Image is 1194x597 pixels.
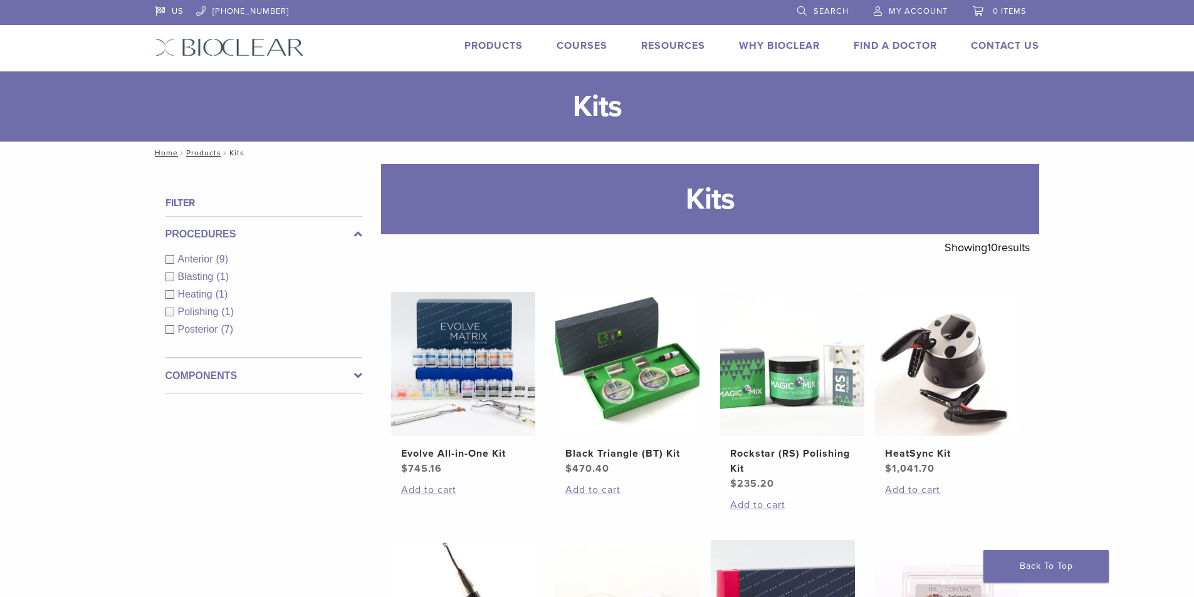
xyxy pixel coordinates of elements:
[155,38,304,56] img: Bioclear
[221,150,229,156] span: /
[221,306,234,317] span: (1)
[401,446,525,461] h2: Evolve All-in-One Kit
[739,39,820,52] a: Why Bioclear
[885,462,935,475] bdi: 1,041.70
[565,462,609,475] bdi: 470.40
[875,292,1019,436] img: HeatSync Kit
[146,142,1049,164] nav: Kits
[557,39,607,52] a: Courses
[381,164,1039,234] h1: Kits
[165,227,362,242] label: Procedures
[565,446,689,461] h2: Black Triangle (BT) Kit
[216,289,228,299] span: (1)
[889,6,948,16] span: My Account
[641,39,705,52] a: Resources
[401,462,408,475] span: $
[178,306,222,317] span: Polishing
[178,271,217,282] span: Blasting
[945,234,1030,261] p: Showing results
[401,462,442,475] bdi: 745.16
[993,6,1027,16] span: 0 items
[565,482,689,497] a: Add to cart: “Black Triangle (BT) Kit”
[178,289,216,299] span: Heating
[814,6,849,16] span: Search
[555,292,701,476] a: Black Triangle (BT) KitBlack Triangle (BT) Kit $470.40
[186,148,221,157] a: Products
[885,482,1009,497] a: Add to cart: “HeatSync Kit”
[151,148,178,157] a: Home
[216,271,229,282] span: (1)
[730,446,854,476] h2: Rockstar (RS) Polishing Kit
[720,292,864,436] img: Rockstar (RS) Polishing Kit
[565,462,572,475] span: $
[178,324,221,335] span: Posterior
[390,292,537,476] a: Evolve All-in-One KitEvolve All-in-One Kit $745.16
[720,292,866,491] a: Rockstar (RS) Polishing KitRockstar (RS) Polishing Kit $235.20
[391,292,535,436] img: Evolve All-in-One Kit
[874,292,1020,476] a: HeatSync KitHeatSync Kit $1,041.70
[885,462,892,475] span: $
[216,254,229,264] span: (9)
[730,477,774,490] bdi: 235.20
[165,368,362,383] label: Components
[854,39,937,52] a: Find A Doctor
[178,150,186,156] span: /
[983,550,1109,583] a: Back To Top
[555,292,699,436] img: Black Triangle (BT) Kit
[971,39,1039,52] a: Contact Us
[730,477,737,490] span: $
[464,39,523,52] a: Products
[401,482,525,497] a: Add to cart: “Evolve All-in-One Kit”
[165,195,362,210] h4: Filter
[885,446,1009,461] h2: HeatSync Kit
[221,324,234,335] span: (7)
[178,254,216,264] span: Anterior
[987,241,998,254] span: 10
[730,497,854,512] a: Add to cart: “Rockstar (RS) Polishing Kit”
